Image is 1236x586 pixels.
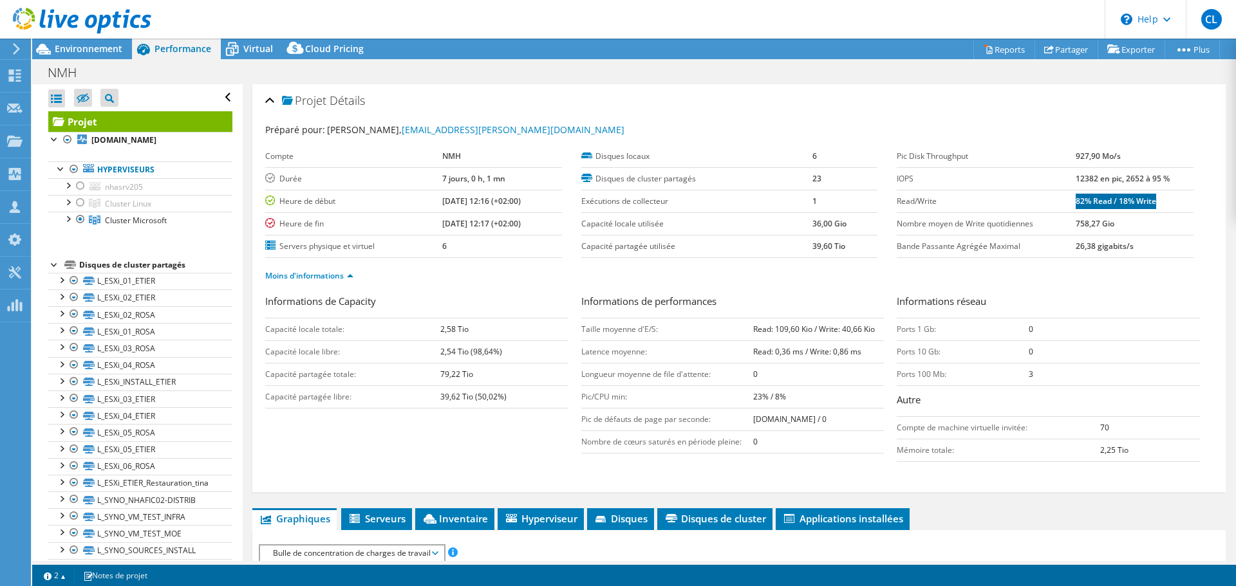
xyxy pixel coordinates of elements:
[265,270,353,281] a: Moins d'informations
[581,318,754,340] td: Taille moyenne d'E/S:
[897,294,1200,311] h3: Informations réseau
[1076,218,1114,229] b: 758,27 Gio
[265,172,442,185] label: Durée
[1076,173,1170,184] b: 12382 en pic, 2652 à 95 %
[581,294,885,311] h3: Informations de performances
[327,124,624,136] span: [PERSON_NAME],
[1029,369,1033,380] b: 3
[897,318,1029,340] td: Ports 1 Gb:
[753,391,786,402] b: 23% / 8%
[105,198,151,209] span: Cluster Linux
[48,357,232,374] a: L_ESXi_04_ROSA
[897,217,1076,230] label: Nombre moyen de Write quotidiennes
[48,441,232,458] a: L_ESXi_05_ETIER
[581,217,812,230] label: Capacité locale utilisée
[581,363,754,385] td: Longueur moyenne de file d'attente:
[48,132,232,149] a: [DOMAIN_NAME]
[442,218,521,229] b: [DATE] 12:17 (+02:00)
[48,491,232,508] a: L_SYNO_NHAFIC02-DISTRIB
[265,318,440,340] td: Capacité locale totale:
[48,161,232,178] a: Hyperviseurs
[267,545,437,561] span: Bulle de concentration de charges de travail
[581,172,812,185] label: Disques de cluster partagés
[48,289,232,306] a: L_ESXi_02_ETIER
[259,512,330,525] span: Graphiques
[782,512,903,525] span: Applications installées
[812,151,817,161] b: 6
[897,195,1076,208] label: Read/Write
[897,363,1029,385] td: Ports 100 Mb:
[330,93,365,108] span: Détails
[48,508,232,525] a: L_SYNO_VM_TEST_INFRA
[581,430,754,453] td: Nombre de cœurs saturés en période pleine:
[442,196,521,206] b: [DATE] 12:16 (+02:00)
[305,42,364,55] span: Cloud Pricing
[48,111,232,132] a: Projet
[753,324,875,334] b: Read: 109,60 Kio / Write: 40,66 Kio
[581,385,754,408] td: Pic/CPU min:
[35,567,75,583] a: 2
[897,150,1076,163] label: Pic Disk Throughput
[79,257,232,273] div: Disques de cluster partagés
[753,369,758,380] b: 0
[581,240,812,253] label: Capacité partagée utilisée
[48,323,232,340] a: L_ESXi_01_ROSA
[664,512,766,525] span: Disques de cluster
[581,150,812,163] label: Disques locaux
[243,42,273,55] span: Virtual
[74,567,156,583] a: Notes de projet
[897,416,1100,439] td: Compte de machine virtuelle invitée:
[265,340,440,363] td: Capacité locale libre:
[1165,39,1220,59] a: Plus
[48,525,232,542] a: L_SYNO_VM_TEST_MOE
[440,346,502,357] b: 2,54 Tio (98,64%)
[442,173,505,184] b: 7 jours, 0 h, 1 mn
[48,559,232,576] a: L_SYNO_RETAIN
[812,173,821,184] b: 23
[48,212,232,228] a: Cluster Microsoft
[581,408,754,430] td: Pic de défauts de page par seconde:
[1029,346,1033,357] b: 0
[504,512,577,525] span: Hyperviseur
[48,273,232,289] a: L_ESXi_01_ETIER
[348,512,406,525] span: Serveurs
[48,424,232,441] a: L_ESXi_05_ROSA
[753,414,827,425] b: [DOMAIN_NAME] / 0
[42,66,97,80] h1: NMH
[1076,151,1121,161] b: 927,90 Mo/s
[1076,196,1156,206] b: 82% Read / 18% Write
[1076,241,1134,252] b: 26,38 gigabits/s
[282,95,326,107] span: Projet
[581,340,754,363] td: Latence moyenne:
[1121,14,1132,25] svg: \n
[1100,444,1128,455] b: 2,25 Tio
[265,195,442,208] label: Heure de début
[440,369,473,380] b: 79,22 Tio
[442,151,461,161] b: NMH
[48,475,232,491] a: L_ESXi_ETIER_Restauration_tina
[897,172,1076,185] label: IOPS
[48,542,232,559] a: L_SYNO_SOURCES_INSTALL
[422,512,488,525] span: Inventaire
[265,150,442,163] label: Compte
[265,385,440,408] td: Capacité partagée libre:
[973,39,1035,59] a: Reports
[753,436,758,447] b: 0
[105,181,143,192] span: nhasrv205
[897,439,1100,461] td: Mémoire totale:
[1035,39,1098,59] a: Partager
[48,374,232,390] a: L_ESXi_INSTALL_ETIER
[897,392,1200,410] h3: Autre
[48,178,232,195] a: nhasrv205
[265,217,442,230] label: Heure de fin
[440,324,469,334] b: 2,58 Tio
[594,512,648,525] span: Disques
[55,42,122,55] span: Environnement
[1098,39,1165,59] a: Exporter
[265,240,442,253] label: Servers physique et virtuel
[48,458,232,475] a: L_ESXi_06_ROSA
[442,241,447,252] b: 6
[812,241,845,252] b: 39,60 Tio
[91,134,156,145] b: [DOMAIN_NAME]
[402,124,624,136] a: [EMAIL_ADDRESS][PERSON_NAME][DOMAIN_NAME]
